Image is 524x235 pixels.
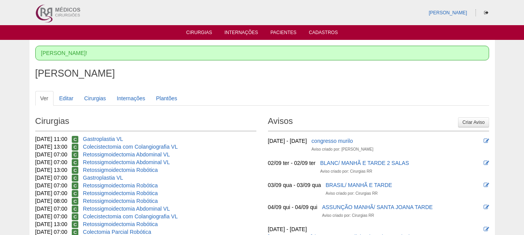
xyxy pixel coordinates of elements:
[326,182,392,188] a: BRASIL/ MANHÃ E TARDE
[72,182,78,189] span: Confirmada
[484,204,489,210] i: Editar
[35,229,67,235] span: [DATE] 07:00
[311,138,353,144] a: congresso murilo
[35,91,54,106] a: Ver
[83,159,170,165] a: Retossigmoidectomia Abdominal VL
[225,30,258,38] a: Internações
[484,182,489,188] i: Editar
[72,206,78,213] span: Confirmada
[83,206,170,212] a: Retossigmoidectomia Abdominal VL
[72,136,78,143] span: Confirmada
[83,175,123,181] a: Gastroplastia VL
[72,190,78,197] span: Confirmada
[268,113,489,131] h2: Avisos
[72,213,78,220] span: Confirmada
[35,221,67,227] span: [DATE] 13:00
[83,167,158,173] a: Retossigmoidectomia Robótica
[35,144,67,150] span: [DATE] 13:00
[326,190,378,197] div: Aviso criado por: Cirurgias RR
[35,198,67,204] span: [DATE] 08:00
[79,91,111,106] a: Cirurgias
[322,204,433,210] a: ASSUNÇÃO MANHÃ/ SANTA JOANA TARDE
[151,91,182,106] a: Plantões
[268,225,307,233] div: [DATE] - [DATE]
[311,146,373,153] div: Aviso criado por: [PERSON_NAME]
[72,198,78,205] span: Confirmada
[35,113,256,131] h2: Cirurgias
[83,136,123,142] a: Gastroplastia VL
[186,30,212,38] a: Cirurgias
[484,10,488,15] i: Sair
[268,159,316,167] div: 02/09 ter - 02/09 ter
[83,213,178,220] a: Colecistectomia com Colangiografia VL
[83,221,158,227] a: Retossigmoidectomia Robótica
[429,10,467,15] a: [PERSON_NAME]
[72,159,78,166] span: Confirmada
[83,229,151,235] a: Colectomia Parcial Robótica
[35,159,67,165] span: [DATE] 07:00
[83,182,158,189] a: Retossigmoidectomia Robótica
[484,160,489,166] i: Editar
[35,182,67,189] span: [DATE] 07:00
[35,206,67,212] span: [DATE] 07:00
[458,117,489,127] a: Criar Aviso
[35,151,67,158] span: [DATE] 07:00
[484,138,489,144] i: Editar
[35,46,489,60] div: [PERSON_NAME]!
[72,151,78,158] span: Confirmada
[83,198,158,204] a: Retossigmoidectomia Robótica
[72,221,78,228] span: Confirmada
[320,168,372,175] div: Aviso criado por: Cirurgias RR
[35,175,67,181] span: [DATE] 07:00
[484,226,489,232] i: Editar
[35,136,67,142] span: [DATE] 11:00
[268,181,321,189] div: 03/09 qua - 03/09 qua
[83,151,170,158] a: Retossigmoidectomia Abdominal VL
[35,190,67,196] span: [DATE] 07:00
[54,91,79,106] a: Editar
[35,167,67,173] span: [DATE] 13:00
[83,190,158,196] a: Retossigmoidectomia Robótica
[112,91,150,106] a: Internações
[270,30,296,38] a: Pacientes
[268,137,307,145] div: [DATE] - [DATE]
[322,212,374,220] div: Aviso criado por: Cirurgias RR
[35,213,67,220] span: [DATE] 07:00
[309,30,338,38] a: Cadastros
[83,144,178,150] a: Colecistectomia com Colangiografia VL
[268,203,318,211] div: 04/09 qui - 04/09 qui
[35,69,489,78] h1: [PERSON_NAME]
[72,144,78,151] span: Confirmada
[72,175,78,182] span: Confirmada
[72,167,78,174] span: Confirmada
[320,160,409,166] a: BLANC/ MANHÃ E TARDE 2 SALAS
